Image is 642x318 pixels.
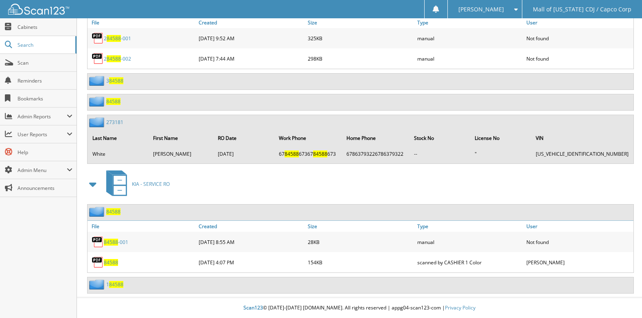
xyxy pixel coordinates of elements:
[77,298,642,318] div: © [DATE]-[DATE] [DOMAIN_NAME]. All rights reserved | appg04-scan123-com |
[532,130,633,146] th: VIN
[601,279,642,318] iframe: Chat Widget
[88,221,197,232] a: File
[275,147,342,161] td: 67 67367 673
[92,256,104,268] img: PDF.png
[342,130,409,146] th: Home Phone
[524,221,633,232] a: User
[197,221,306,232] a: Created
[106,98,121,105] a: 84588
[89,117,106,127] img: folder2.png
[88,130,148,146] th: Last Name
[415,221,524,232] a: Type
[415,254,524,270] div: scanned by CASHIER 1 Color
[106,281,123,288] a: 184588
[524,17,633,28] a: User
[89,279,106,290] img: folder2.png
[410,147,469,161] td: --
[471,130,531,146] th: License No
[104,259,118,266] a: 84588
[89,207,106,217] img: folder2.png
[533,7,631,12] span: Mall of [US_STATE] CDJ / Capco Corp
[306,50,415,67] div: 298KB
[107,55,121,62] span: 84588
[106,77,123,84] a: 384588
[89,96,106,107] img: folder2.png
[92,236,104,248] img: PDF.png
[18,41,71,48] span: Search
[8,4,69,15] img: scan123-logo-white.svg
[532,147,633,161] td: [US_VEHICLE_IDENTIFICATION_NUMBER]
[132,181,170,187] span: KIA - SERVICE RO
[106,119,123,126] a: 273181
[415,17,524,28] a: Type
[243,304,263,311] span: Scan123
[109,281,123,288] span: 84588
[107,35,121,42] span: 84588
[524,50,633,67] div: Not found
[109,77,123,84] span: 84588
[18,131,67,138] span: User Reports
[458,7,504,12] span: [PERSON_NAME]
[342,147,409,161] td: 67863793226786379322
[306,221,415,232] a: Size
[149,147,213,161] td: [PERSON_NAME]
[410,130,469,146] th: Stock No
[524,234,633,250] div: Not found
[106,208,121,215] a: 84588
[306,30,415,46] div: 325KB
[471,147,531,161] td: "
[415,30,524,46] div: manual
[18,59,72,66] span: Scan
[197,50,306,67] div: [DATE] 7:44 AM
[18,185,72,192] span: Announcements
[149,130,213,146] th: First Name
[104,239,128,246] a: 84588-001
[197,254,306,270] div: [DATE] 4:07 PM
[197,17,306,28] a: Created
[285,150,299,157] span: 84588
[104,239,118,246] span: 84588
[524,254,633,270] div: [PERSON_NAME]
[104,35,131,42] a: 284588-001
[18,77,72,84] span: Reminders
[306,234,415,250] div: 28KB
[18,113,67,120] span: Admin Reports
[275,130,342,146] th: Work Phone
[92,32,104,44] img: PDF.png
[197,30,306,46] div: [DATE] 9:52 AM
[89,76,106,86] img: folder2.png
[415,50,524,67] div: manual
[306,254,415,270] div: 154KB
[306,17,415,28] a: Size
[313,150,327,157] span: 84588
[18,149,72,156] span: Help
[104,55,131,62] a: 284588-002
[197,234,306,250] div: [DATE] 8:55 AM
[92,52,104,65] img: PDF.png
[18,95,72,102] span: Bookmarks
[101,168,170,200] a: KIA - SERVICE RO
[214,130,274,146] th: RO Date
[445,304,475,311] a: Privacy Policy
[415,234,524,250] div: manual
[524,30,633,46] div: Not found
[88,17,197,28] a: File
[18,24,72,30] span: Cabinets
[214,147,274,161] td: [DATE]
[88,147,148,161] td: White
[18,167,67,174] span: Admin Menu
